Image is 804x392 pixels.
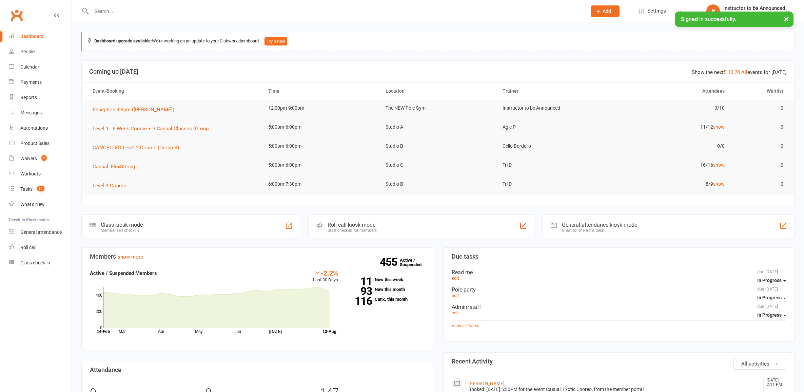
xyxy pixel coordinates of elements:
a: General attendance kiosk mode [9,225,72,240]
input: Search... [90,6,582,16]
td: Instructor to be Announced [496,100,614,116]
td: Agie P [496,119,614,135]
div: Member self check-in [101,228,143,233]
th: Attendees [614,82,731,100]
div: Reports [20,95,37,100]
a: 5 [724,69,726,75]
a: 20 [734,69,740,75]
button: Casual: FlexStrong [93,163,140,171]
div: Read me [452,269,786,276]
td: Studio C [379,157,497,173]
span: 2 [41,155,47,161]
a: What's New [9,197,72,212]
a: Calendar [9,59,72,75]
a: show [713,162,725,168]
div: Last 30 Days [313,269,338,284]
button: × [780,12,792,26]
a: edit [452,276,459,281]
div: -2.2% [313,269,338,277]
span: All activities [741,361,769,367]
button: Try it now [264,37,287,45]
span: Reception 4-9pm ([PERSON_NAME]) [93,107,174,113]
h3: Members [90,253,425,260]
h3: Due tasks [452,253,786,260]
button: Reception 4-9pm ([PERSON_NAME]) [93,106,179,114]
td: 12:00pm-9:00pm [262,100,379,116]
td: Studio B [379,176,497,192]
strong: Dashboard upgrade available: [94,38,152,43]
td: 0 [731,100,789,116]
a: edit [452,310,459,315]
a: 93New this month [348,287,424,292]
div: Roll call kiosk mode [328,222,377,228]
a: All [741,69,747,75]
td: 5:00pm-6:00pm [262,119,379,135]
a: Payments [9,75,72,90]
time: [DATE] 2:11 PM [763,378,786,387]
td: 0 [731,176,789,192]
td: 11/12 [614,119,731,135]
h3: Recent Activity [452,358,786,365]
button: In Progress [757,274,786,286]
div: Instructor to be Announced [723,5,785,11]
div: It [706,4,720,18]
div: Class kiosk mode [101,222,143,228]
div: Calendar [20,64,39,70]
td: Tri D [496,157,614,173]
span: In Progress [757,278,782,283]
a: 10 [728,69,733,75]
span: Level 1 : 6 Week Course + 3 Casual Classes (Group ... [93,126,214,132]
a: Dashboard [9,29,72,44]
a: [PERSON_NAME] [468,381,505,386]
div: What's New [20,202,45,207]
a: 11New this week [348,277,424,282]
button: CANCELLED Level 2 Course (Group B) [93,144,184,152]
th: Event/Booking [86,82,262,100]
div: Class check-in [20,260,50,265]
button: Level 4 Course [93,182,131,190]
th: Trainer [496,82,614,100]
div: The Pole Gym [723,11,785,17]
th: Time [262,82,379,100]
td: Tri D [496,176,614,192]
strong: 11 [348,276,372,286]
a: Waivers 2 [9,151,72,166]
a: Clubworx [8,7,25,24]
a: edit [452,293,459,298]
div: Waivers [20,156,37,161]
th: Waitlist [731,82,789,100]
span: Casual: FlexStrong [93,164,135,170]
td: Studio A [379,119,497,135]
div: Automations [20,125,48,131]
td: 0 [731,157,789,173]
h3: Coming up [DATE] [89,68,787,75]
button: Level 1 : 6 Week Course + 3 Casual Classes (Group ... [93,125,219,133]
span: Signed in successfully. [681,16,736,22]
div: Admin/staff [452,304,786,310]
button: Add [591,5,620,17]
td: Cello Bordello [496,138,614,154]
td: 0/10 [614,100,731,116]
div: Roll call [20,245,36,250]
div: Tasks [20,186,33,192]
a: 455Active / Suspended [400,253,430,272]
span: In Progress [757,312,782,318]
td: 6:00pm-7:30pm [262,176,379,192]
button: In Progress [757,309,786,321]
div: Show the next events for [DATE] [692,68,787,76]
a: Automations [9,120,72,136]
a: View all Tasks [452,323,479,328]
a: People [9,44,72,59]
div: Pole party [452,286,786,293]
a: Workouts [9,166,72,182]
span: Add [603,8,611,14]
div: General attendance kiosk mode [562,222,637,228]
div: People [20,49,35,54]
strong: Active / Suspended Members [90,270,157,276]
div: Dashboard [20,34,44,39]
td: 16/16 [614,157,731,173]
div: Payments [20,79,42,85]
span: Settings [647,3,666,19]
strong: 455 [380,257,400,267]
div: Messages [20,110,42,115]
